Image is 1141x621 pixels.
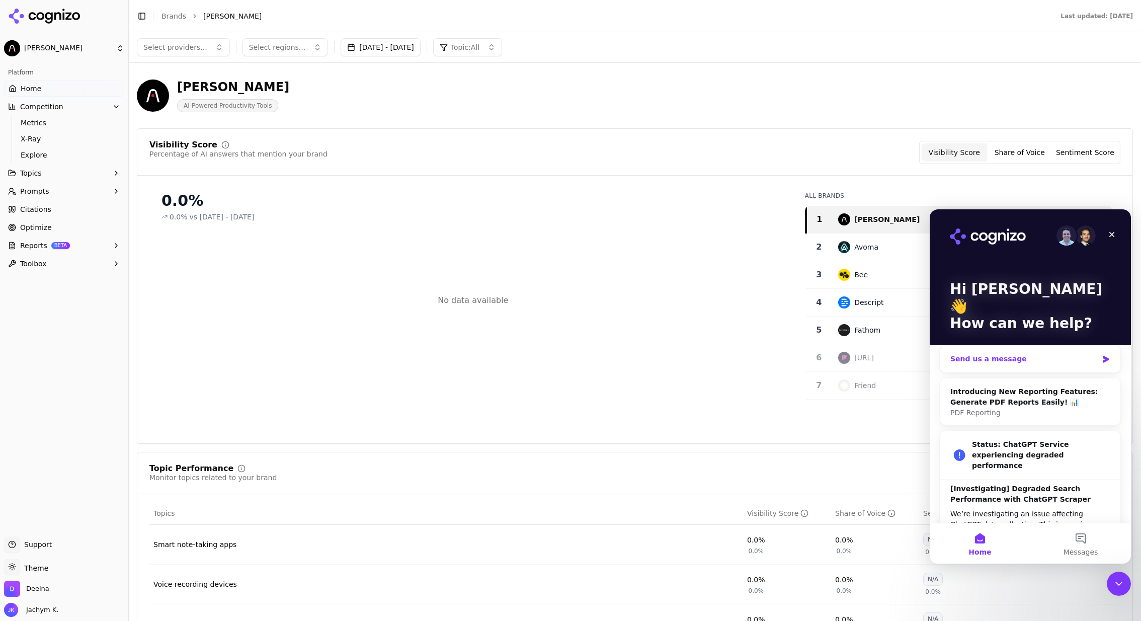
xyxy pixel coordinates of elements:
a: X-Ray [17,132,112,146]
span: Topics [20,168,42,178]
tr: 1plaud ai[PERSON_NAME]0.0%0.0%Hide plaud ai data [806,206,1112,234]
a: Metrics [17,116,112,130]
span: Citations [20,204,51,214]
button: Open organization switcher [4,581,49,597]
span: [PERSON_NAME] [203,11,262,21]
button: Open user button [4,603,58,617]
span: Select providers... [143,42,207,52]
img: bee [838,269,850,281]
span: 0.0% [837,587,852,595]
img: Jachym K. [4,603,18,617]
div: Data table [805,206,1112,510]
span: 0.0% [837,547,852,555]
th: visibilityScore [743,502,831,525]
th: Topics [149,502,743,525]
th: sentiment [919,502,1007,525]
img: avoma [838,241,850,253]
span: Theme [20,564,48,572]
img: fireflies.ai [838,352,850,364]
span: X-Ray [21,134,108,144]
tr: 5fathomFathom0.0%0.0%Hide fathom data [806,317,1112,344]
span: Optimize [20,222,52,232]
img: Plaud AI [137,80,169,112]
span: Explore [21,150,108,160]
a: Smart note-taking apps [153,539,236,550]
div: 3 [810,269,829,281]
span: AI-Powered Productivity Tools [177,99,278,112]
span: Messages [134,339,169,346]
div: Visibility Score [149,141,217,149]
th: shareOfVoice [831,502,919,525]
span: Deelna [26,584,49,593]
div: Sentiment [923,508,969,518]
img: fathom [838,324,850,336]
div: Fathom [854,325,880,335]
div: Monitor topics related to your brand [149,473,277,483]
div: N/A [923,573,943,586]
button: ReportsBETA [4,238,124,254]
div: 0.0% [835,535,853,545]
a: Citations [4,201,124,217]
iframe: Intercom live chat [930,209,1131,564]
span: Home [39,339,61,346]
span: vs [DATE] - [DATE] [190,212,255,222]
button: Competition [4,99,124,115]
span: [PERSON_NAME] [24,44,112,53]
tr: 7friendFriend0.0%0.0%Show friend data [806,372,1112,400]
div: 4 [810,296,829,308]
div: [PERSON_NAME] [177,79,289,95]
button: Visibility Score [922,143,987,162]
span: 0.0% [749,587,764,595]
div: Percentage of AI answers that mention your brand [149,149,328,159]
tr: 3beeBee0.0%0.0%Hide bee data [806,261,1112,289]
span: 0.0% [925,588,941,596]
tr: 2avomaAvoma0.0%0.0%Hide avoma data [806,234,1112,261]
img: Plaud AI [4,40,20,56]
div: Friend [854,380,876,391]
span: Support [20,539,52,550]
div: 0.0% [747,575,765,585]
span: Toolbox [20,259,47,269]
a: Home [4,81,124,97]
a: Explore [17,148,112,162]
span: BETA [51,242,70,249]
div: N/A [923,533,943,546]
span: Select regions... [249,42,306,52]
div: Visibility Score [747,508,808,518]
button: Sentiment Score [1052,143,1118,162]
iframe: Intercom live chat [1107,572,1131,596]
span: Topic: All [451,42,479,52]
span: Topics [153,508,175,518]
div: 0.0% [835,575,853,585]
a: Voice recording devices [153,579,237,589]
span: 0.0% [749,547,764,555]
span: 0.0% [925,548,941,556]
div: 5 [810,324,829,336]
div: 1 [811,213,829,225]
img: plaud ai [838,213,850,225]
span: Reports [20,241,47,251]
a: Optimize [4,219,124,236]
div: Avoma [854,242,878,252]
span: Home [21,84,41,94]
div: 7 [810,379,829,392]
div: Descript [854,297,883,307]
div: 0.0% [747,535,765,545]
nav: breadcrumb [161,11,1040,21]
div: Topic Performance [149,464,233,473]
span: Competition [20,102,63,112]
div: No data available [438,294,508,306]
img: friend [838,379,850,392]
button: Topics [4,165,124,181]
